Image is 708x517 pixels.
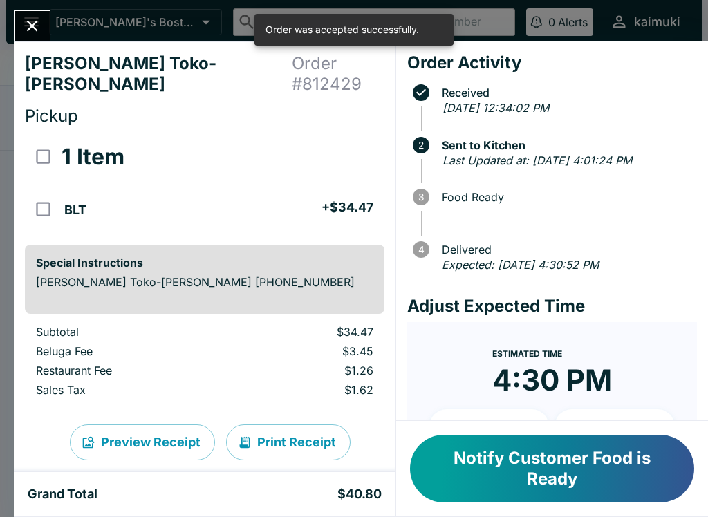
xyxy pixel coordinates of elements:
p: Beluga Fee [36,344,217,358]
button: + 10 [429,409,550,444]
text: 4 [418,244,424,255]
h6: Special Instructions [36,256,373,270]
p: Restaurant Fee [36,364,217,377]
span: Pickup [25,106,78,126]
div: Order was accepted successfully. [265,18,419,41]
p: [PERSON_NAME] Toko-[PERSON_NAME] [PHONE_NUMBER] [36,275,373,289]
em: Expected: [DATE] 4:30:52 PM [442,258,599,272]
button: Preview Receipt [70,424,215,460]
h5: BLT [64,202,86,218]
h5: $40.80 [337,486,382,502]
h3: 1 Item [62,143,124,171]
button: + 20 [555,409,675,444]
em: Last Updated at: [DATE] 4:01:24 PM [442,153,632,167]
h4: [PERSON_NAME] Toko-[PERSON_NAME] [25,53,292,95]
h5: Grand Total [28,486,97,502]
span: Food Ready [435,191,697,203]
button: Close [15,11,50,41]
h4: Order Activity [407,53,697,73]
h4: Order # 812429 [292,53,384,95]
span: Delivered [435,243,697,256]
p: $34.47 [239,325,373,339]
text: 2 [418,140,424,151]
button: Print Receipt [226,424,351,460]
p: Sales Tax [36,383,217,397]
h5: + $34.47 [322,199,373,216]
p: Subtotal [36,325,217,339]
p: $3.45 [239,344,373,358]
table: orders table [25,325,384,402]
span: Received [435,86,697,99]
table: orders table [25,132,384,234]
p: $1.62 [239,383,373,397]
time: 4:30 PM [492,362,612,398]
em: [DATE] 12:34:02 PM [442,101,549,115]
button: Notify Customer Food is Ready [410,435,694,502]
text: 3 [418,191,424,203]
span: Sent to Kitchen [435,139,697,151]
p: $1.26 [239,364,373,377]
h4: Adjust Expected Time [407,296,697,317]
span: Estimated Time [492,348,562,359]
